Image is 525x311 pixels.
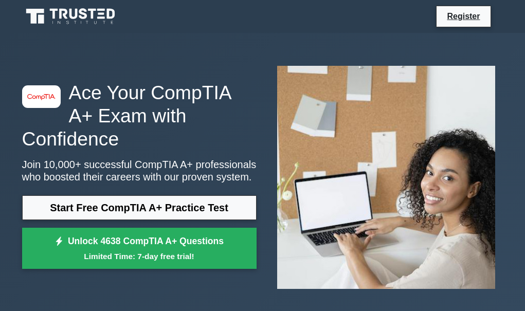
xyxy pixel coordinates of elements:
[22,195,257,220] a: Start Free CompTIA A+ Practice Test
[22,228,257,269] a: Unlock 4638 CompTIA A+ QuestionsLimited Time: 7-day free trial!
[35,250,244,262] small: Limited Time: 7-day free trial!
[22,81,257,150] h1: Ace Your CompTIA A+ Exam with Confidence
[441,10,486,23] a: Register
[22,158,257,183] p: Join 10,000+ successful CompTIA A+ professionals who boosted their careers with our proven system.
